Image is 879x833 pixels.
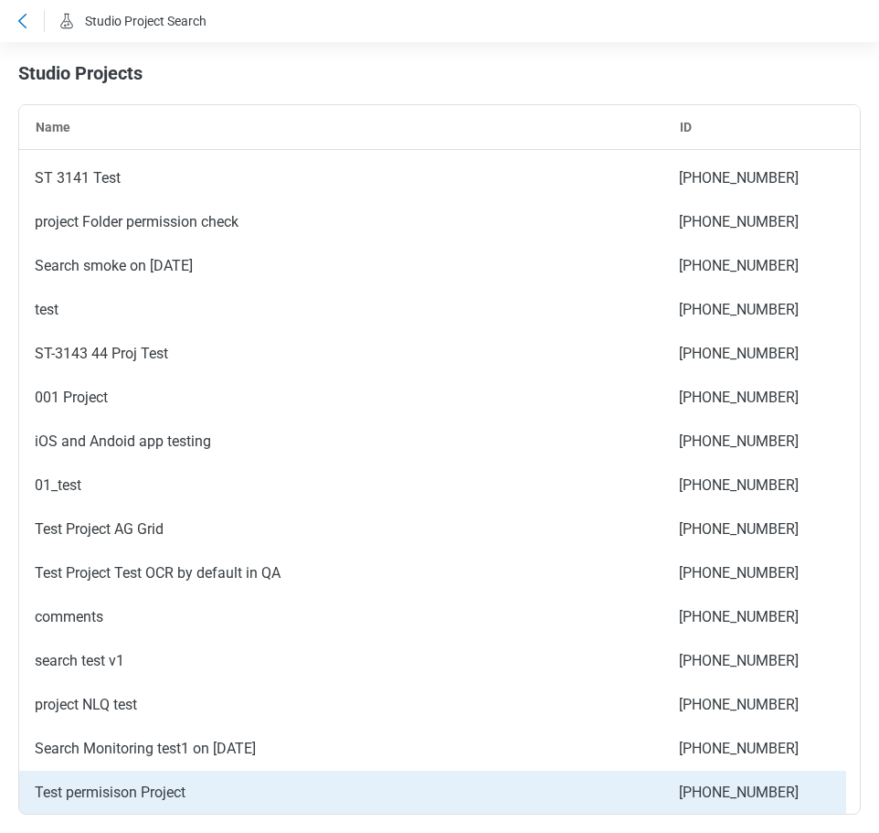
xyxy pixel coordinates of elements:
div: search test v1 [19,639,663,683]
div: project NLQ test [19,683,663,727]
div: project Folder permission check [19,200,663,244]
div: Test Project AG Grid [19,507,663,551]
div: [PHONE_NUMBER] [663,420,846,464]
div: [PHONE_NUMBER] [663,639,846,683]
div: [PHONE_NUMBER] [663,244,846,288]
div: Test Project Test OCR by default in QA [19,551,663,595]
div: [PHONE_NUMBER] [663,595,846,639]
div: [PHONE_NUMBER] [663,156,846,200]
div: [PHONE_NUMBER] [663,727,846,771]
div: [PHONE_NUMBER] [663,464,846,507]
div: [PHONE_NUMBER] [663,332,846,376]
div: iOS and Andoid app testing [19,420,663,464]
div: ST 3141 Test [19,156,663,200]
div: ST-3143 44 Proj Test [19,332,663,376]
div: [PHONE_NUMBER] [663,683,846,727]
div: [PHONE_NUMBER] [663,507,846,551]
div: [PHONE_NUMBER] [663,288,846,332]
div: [PHONE_NUMBER] [663,771,846,815]
div: 001 Project [19,376,663,420]
div: [PHONE_NUMBER] [663,551,846,595]
div: test [19,288,663,332]
div: Test permisison Project [19,771,663,815]
span: ID [680,120,692,134]
span: Name [36,120,70,134]
div: [PHONE_NUMBER] [663,200,846,244]
div: 01_test [19,464,663,507]
span: Studio Projects [18,62,143,84]
div: Search smoke on [DATE] [19,244,663,288]
div: Search Monitoring test1 on [DATE] [19,727,663,771]
div: comments [19,595,663,639]
div: [PHONE_NUMBER] [663,376,846,420]
span: Studio Project Search [85,14,207,28]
